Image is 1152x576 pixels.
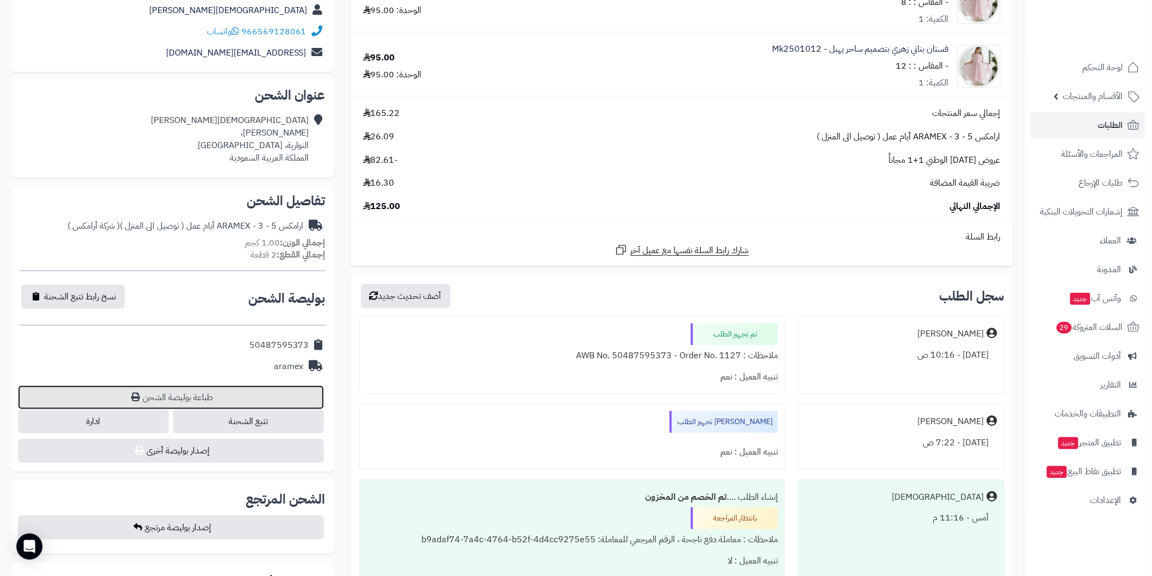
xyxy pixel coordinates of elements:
span: التقارير [1101,377,1122,393]
span: تطبيق نقاط البيع [1046,464,1122,479]
span: شارك رابط السلة نفسها مع عميل آخر [630,244,749,257]
h2: تفاصيل الشحن [20,194,326,207]
div: [DATE] - 7:22 ص [805,432,997,454]
span: المدونة [1098,262,1122,277]
small: 1.00 كجم [245,236,326,249]
a: أدوات التسويق [1031,343,1145,369]
span: المراجعات والأسئلة [1062,146,1123,162]
button: إصدار بوليصة مرتجع [18,516,324,540]
div: تنبيه العميل : لا [366,550,778,572]
a: السلات المتروكة29 [1031,314,1145,340]
div: [DATE] - 10:16 ص [805,345,997,366]
span: -82.61 [363,154,398,167]
h2: بوليصة الشحن [248,292,326,305]
div: aramex [274,360,304,373]
div: الوحدة: 95.00 [363,4,422,17]
button: نسخ رابط تتبع الشحنة [21,285,125,309]
small: 2 قطعة [250,248,326,261]
a: المراجعات والأسئلة [1031,141,1145,167]
a: فستان بناتي زهري بتصميم ساحر يهبل - Mk2501012 [772,43,949,56]
div: ملاحظات : معاملة دفع ناجحة ، الرقم المرجعي للمعاملة: b9adaf74-7a4c-4764-b52f-4d4cc9275e55 [366,529,778,550]
div: [PERSON_NAME] [918,328,984,340]
a: طلبات الإرجاع [1031,170,1145,196]
div: ارامكس ARAMEX - 3 - 5 أيام عمل ( توصيل الى المنزل ) [68,220,304,232]
button: أضف تحديث جديد [361,284,450,308]
a: 966569128061 [241,25,307,38]
span: تطبيق المتجر [1057,435,1122,450]
span: الأقسام والمنتجات [1063,89,1123,104]
a: الطلبات [1031,112,1145,138]
div: الكمية: 1 [919,13,949,26]
div: 95.00 [363,52,395,64]
span: طلبات الإرجاع [1079,175,1123,191]
div: بانتظار المراجعة [691,507,778,529]
a: التقارير [1031,372,1145,398]
span: 125.00 [363,200,401,213]
div: الكمية: 1 [919,77,949,89]
a: شارك رابط السلة نفسها مع عميل آخر [615,243,749,257]
img: 1739126208-IMG_7324-90x90.jpeg [958,45,1000,88]
a: المدونة [1031,256,1145,283]
div: [PERSON_NAME] تجهيز الطلب [670,411,778,433]
span: إجمالي سعر المنتجات [933,107,1001,120]
span: عروض [DATE] الوطني 1+1 مجاناً [889,154,1001,167]
span: العملاء [1100,233,1122,248]
div: تم تجهيز الطلب [691,323,778,345]
span: ضريبة القيمة المضافة [930,177,1001,189]
span: 16.30 [363,177,395,189]
span: أدوات التسويق [1074,348,1122,364]
a: تطبيق نقاط البيعجديد [1031,458,1145,485]
div: [PERSON_NAME] [918,415,984,428]
small: - المقاس : : 12 [896,59,949,72]
a: [EMAIL_ADDRESS][DOMAIN_NAME] [166,46,307,59]
span: نسخ رابط تتبع الشحنة [44,290,116,303]
span: لوحة التحكم [1083,60,1123,75]
div: 50487595373 [249,339,309,352]
div: إنشاء الطلب .... [366,487,778,508]
img: logo-2.png [1078,23,1142,46]
a: إشعارات التحويلات البنكية [1031,199,1145,225]
a: التطبيقات والخدمات [1031,401,1145,427]
span: 26.09 [363,131,395,143]
div: [DEMOGRAPHIC_DATA][PERSON_NAME] [PERSON_NAME]، النوارية، [GEOGRAPHIC_DATA] المملكة العربية السعودية [151,114,309,164]
div: Open Intercom Messenger [16,534,42,560]
button: إصدار بوليصة أخرى [18,439,324,463]
span: التطبيقات والخدمات [1055,406,1122,421]
div: أمس - 11:16 م [805,507,997,529]
b: تم الخصم من المخزون [645,491,727,504]
div: ملاحظات : AWB No. 50487595373 - Order No. 1127 [366,345,778,366]
div: تنبيه العميل : نعم [366,442,778,463]
a: لوحة التحكم [1031,54,1145,81]
a: طباعة بوليصة الشحن [18,385,324,409]
div: [DEMOGRAPHIC_DATA] [892,491,984,504]
span: جديد [1070,293,1090,305]
strong: إجمالي القطع: [277,248,326,261]
div: الوحدة: 95.00 [363,69,422,81]
a: واتساب [207,25,239,38]
span: ارامكس ARAMEX - 3 - 5 أيام عمل ( توصيل الى المنزل ) [817,131,1001,143]
a: ادارة [18,409,169,433]
div: رابط السلة [355,231,1009,243]
span: جديد [1047,466,1067,478]
span: 29 [1056,322,1072,334]
a: وآتس آبجديد [1031,285,1145,311]
span: 165.22 [363,107,400,120]
span: السلات المتروكة [1056,320,1123,335]
a: العملاء [1031,228,1145,254]
h2: عنوان الشحن [20,89,326,102]
a: تطبيق المتجرجديد [1031,430,1145,456]
div: تنبيه العميل : نعم [366,366,778,388]
span: جديد [1058,437,1079,449]
a: الإعدادات [1031,487,1145,513]
span: الإجمالي النهائي [950,200,1001,213]
span: الطلبات [1098,118,1123,133]
span: ( شركة أرامكس ) [68,219,120,232]
h2: الشحن المرتجع [246,493,326,506]
span: الإعدادات [1090,493,1122,508]
a: تتبع الشحنة [173,409,324,433]
span: وآتس آب [1069,291,1122,306]
h3: سجل الطلب [940,290,1004,303]
a: [DEMOGRAPHIC_DATA][PERSON_NAME] [149,4,308,17]
strong: إجمالي الوزن: [280,236,326,249]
